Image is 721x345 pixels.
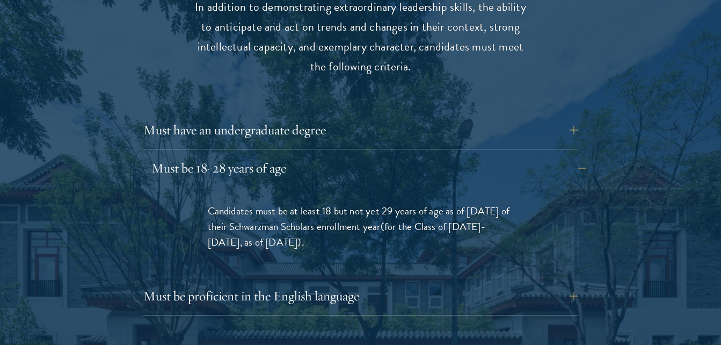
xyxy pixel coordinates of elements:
[143,283,578,309] button: Must be proficient in the English language
[143,117,578,143] button: Must have an undergraduate degree
[208,219,485,250] span: (for the Class of [DATE]-[DATE], as of [DATE])
[208,203,514,250] p: Candidates must be at least 18 but not yet 29 years of age as of [DATE] of their Schwarzman Schol...
[151,155,586,181] button: Must be 18-28 years of age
